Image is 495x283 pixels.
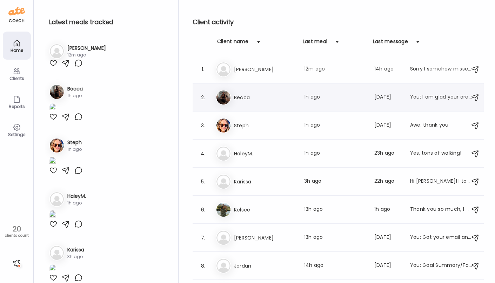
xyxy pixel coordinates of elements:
[4,76,29,81] div: Clients
[199,65,207,74] div: 1.
[67,193,86,200] h3: HaleyM.
[50,44,64,58] img: bg-avatar-default.svg
[4,132,29,137] div: Settings
[217,38,249,49] div: Client name
[67,85,83,93] h3: Becca
[410,65,472,74] div: Sorry I somehow missed this notification! It was good got what I needed to get on it!! Feeling go...
[234,93,296,102] h3: Becca
[374,93,402,102] div: [DATE]
[234,121,296,130] h3: Steph
[410,93,472,102] div: You: I am glad your are feeling satisfied and guilt-free with your food! Keep it up :)
[216,119,230,133] img: avatars%2FwFftV3A54uPCICQkRJ4sEQqFNTj1
[410,177,472,186] div: Hi [PERSON_NAME]! I totally forgot but I am going on a work conference ([DATE]-[DATE]) next week....
[216,62,230,76] img: bg-avatar-default.svg
[410,121,472,130] div: Awe, thank you
[374,262,402,270] div: [DATE]
[234,65,296,74] h3: [PERSON_NAME]
[234,205,296,214] h3: Kelsee
[193,17,484,27] h2: Client activity
[374,121,402,130] div: [DATE]
[216,231,230,245] img: bg-avatar-default.svg
[49,264,56,274] img: images%2FaUl2YZnyKlU6aR8NDJptNbXyT982%2FrN5pjNld74kfphVCDCrr%2FXuw0bbh8JWlsJ0CDKP9F_1080
[67,146,82,153] div: 1h ago
[2,233,31,238] div: clients count
[49,103,56,113] img: images%2FvTftA8v5t4PJ4mYtYO3Iw6ljtGM2%2Fs3f5c2GoLbQOwt1QySPd%2FBWrdyhfTzhUVUxGmktux_1080
[410,234,472,242] div: You: Got your email and I am happy to hear that it is going so well. Let's keep up the good work ...
[303,38,327,49] div: Last meal
[50,139,64,153] img: avatars%2FwFftV3A54uPCICQkRJ4sEQqFNTj1
[374,149,402,158] div: 23h ago
[374,177,402,186] div: 22h ago
[374,234,402,242] div: [DATE]
[199,121,207,130] div: 3.
[304,121,366,130] div: 1h ago
[216,147,230,161] img: bg-avatar-default.svg
[374,205,402,214] div: 1h ago
[373,38,408,49] div: Last message
[199,93,207,102] div: 2.
[216,175,230,189] img: bg-avatar-default.svg
[50,192,64,206] img: bg-avatar-default.svg
[8,6,25,17] img: ate
[304,149,366,158] div: 1h ago
[410,205,472,214] div: Thank you so much, I will stay focused on what we’ve talked about :) I don’t feel the need to inc...
[304,234,366,242] div: 13h ago
[49,157,56,166] img: images%2FwFftV3A54uPCICQkRJ4sEQqFNTj1%2FLSD45ZA7CldKjx6MSvdA%2FzKz7WcegzGYApOaKDseZ_1080
[50,246,64,260] img: bg-avatar-default.svg
[234,149,296,158] h3: HaleyM.
[216,90,230,105] img: avatars%2FvTftA8v5t4PJ4mYtYO3Iw6ljtGM2
[49,210,56,220] img: images%2FnqEos4dlPfU1WAEMgzCZDTUbVOs2%2FITXWhUUVc4ZyH0uB6bhM%2FhYiJZe2Q9Oo0tL987WgP_1080
[4,48,29,53] div: Home
[374,65,402,74] div: 14h ago
[67,246,84,254] h3: Karissa
[199,149,207,158] div: 4.
[216,203,230,217] img: avatars%2Fao27S4JzfGeT91DxyLlQHNwuQjE3
[67,200,86,206] div: 1h ago
[304,177,366,186] div: 3h ago
[304,262,366,270] div: 14h ago
[216,259,230,273] img: bg-avatar-default.svg
[50,85,64,99] img: avatars%2FvTftA8v5t4PJ4mYtYO3Iw6ljtGM2
[199,205,207,214] div: 6.
[410,149,472,158] div: Yes, tons of walking!
[199,177,207,186] div: 5.
[49,17,167,27] h2: Latest meals tracked
[4,104,29,109] div: Reports
[199,234,207,242] div: 7.
[234,177,296,186] h3: Karissa
[67,254,84,260] div: 3h ago
[199,262,207,270] div: 8.
[234,262,296,270] h3: Jordan
[67,93,83,99] div: 1h ago
[304,205,366,214] div: 13h ago
[234,234,296,242] h3: [PERSON_NAME]
[67,139,82,146] h3: Steph
[9,18,25,24] div: coach
[2,225,31,233] div: 20
[67,52,106,58] div: 12m ago
[304,65,366,74] div: 12m ago
[410,262,472,270] div: You: Goal Summary/Focus - start consistently logging and getting acclimated to this App! - rememb...
[67,45,106,52] h3: [PERSON_NAME]
[304,93,366,102] div: 1h ago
